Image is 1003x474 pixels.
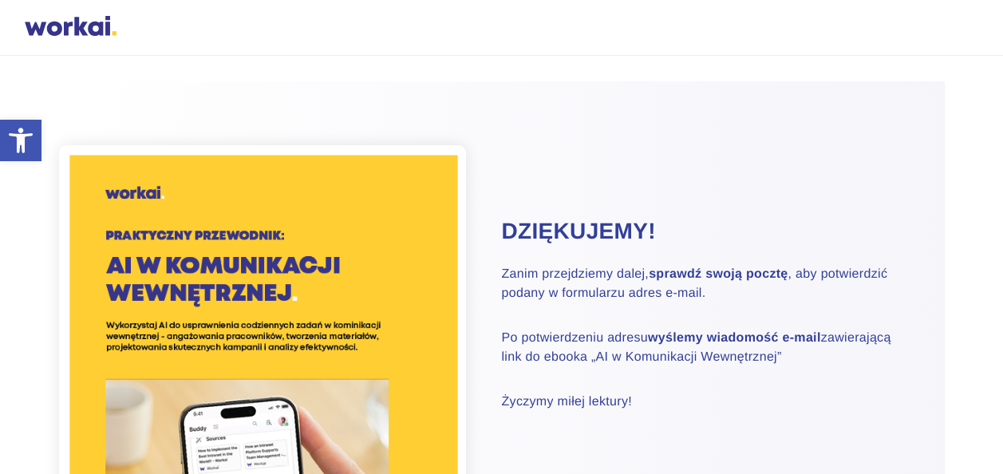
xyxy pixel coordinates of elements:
[502,329,905,367] p: Po potwierdzeniu adresu zawierającą link do ebooka „AI w Komunikacji Wewnętrznej”
[648,331,821,345] strong: wyślemy wiadomość e-mail
[502,216,905,247] h2: Dziękujemy!
[502,393,905,412] p: Życzymy miłej lektury!
[649,267,788,281] strong: sprawdź swoją pocztę
[502,265,905,303] p: Zanim przejdziemy dalej, , aby potwierdzić podany w formularzu adres e-mail.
